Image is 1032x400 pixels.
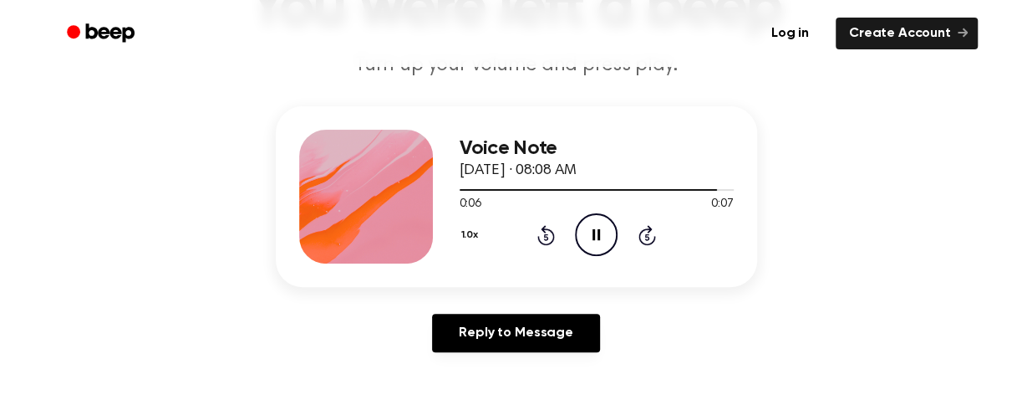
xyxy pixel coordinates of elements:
span: [DATE] · 08:08 AM [460,163,577,178]
h3: Voice Note [460,137,734,160]
a: Reply to Message [432,314,599,352]
a: Beep [55,18,150,50]
a: Log in [755,14,826,53]
span: 0:07 [711,196,733,213]
button: 1.0x [460,221,485,249]
a: Create Account [836,18,978,49]
span: 0:06 [460,196,481,213]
